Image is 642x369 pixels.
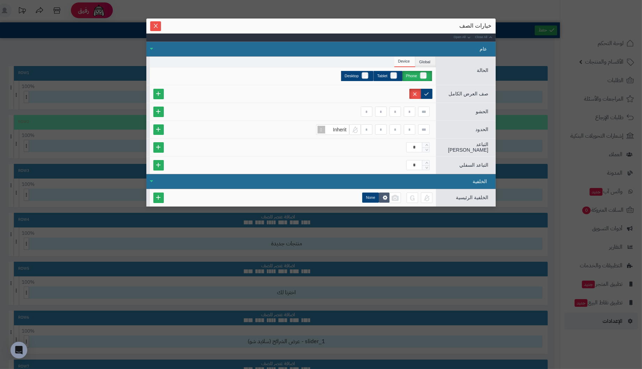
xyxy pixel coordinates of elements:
[362,193,379,203] label: None
[150,21,161,31] button: Close
[373,71,402,81] label: Tablet
[402,71,432,81] label: Phone
[341,71,373,81] label: Desktop
[477,67,488,73] span: الحالة
[459,162,488,168] span: التباعد السفلي
[415,57,436,67] li: Global
[422,160,429,165] span: Increase Value
[146,174,496,189] div: الخلفية
[456,195,488,200] span: الخلفية الرئيسية
[422,143,429,147] span: Increase Value
[422,165,429,170] span: Decrease Value
[476,109,488,114] span: الحشو
[474,34,496,41] a: Close All
[146,42,496,57] div: عام
[453,34,474,41] a: Open All
[422,147,429,152] span: Decrease Value
[151,22,491,30] div: خيارات الصف
[448,142,488,153] span: التباعد [PERSON_NAME]
[448,91,488,96] span: صف العرض الكامل
[333,127,346,132] span: Inherit
[475,126,488,132] span: الحدود
[394,57,416,67] li: Device
[10,342,27,359] div: Open Intercom Messenger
